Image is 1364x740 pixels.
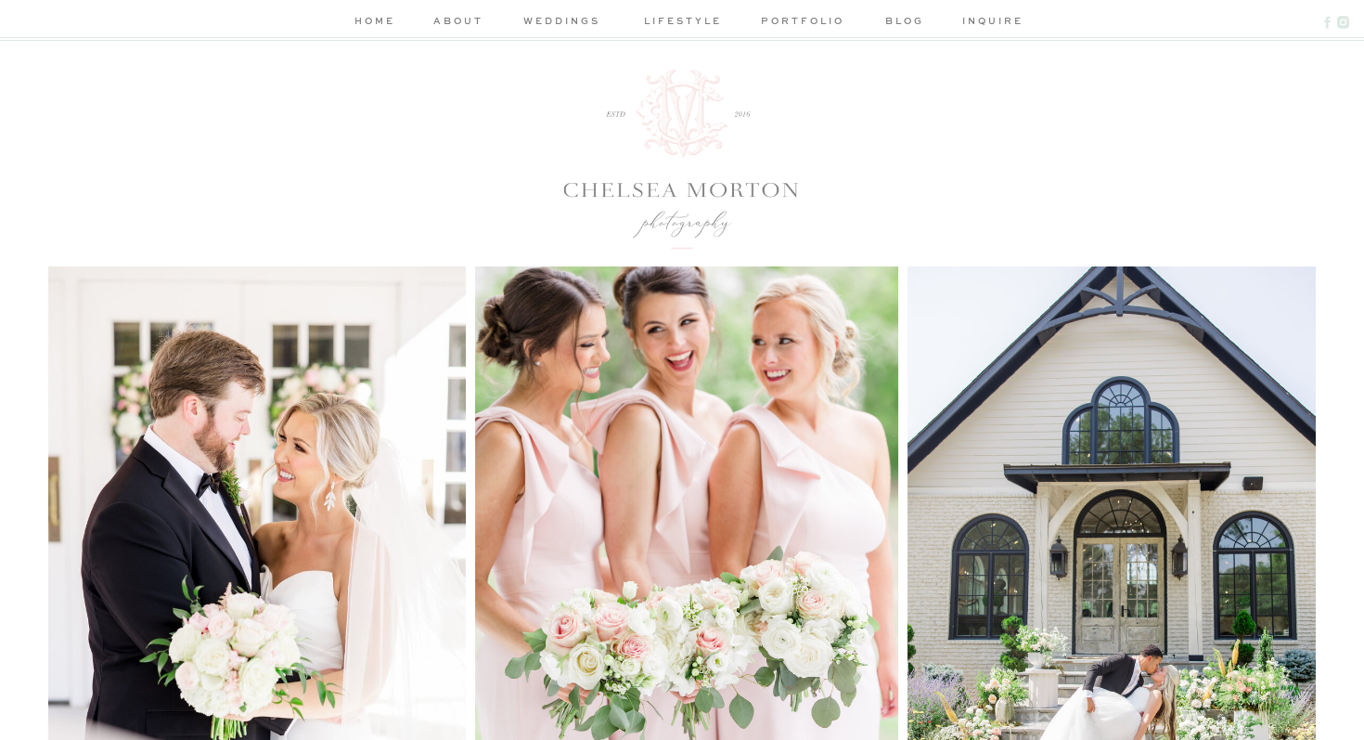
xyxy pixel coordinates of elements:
[638,13,727,32] a: lifestyle
[758,13,846,32] a: portfolio
[518,13,606,32] a: weddings
[350,13,399,32] a: home
[878,13,931,32] a: blog
[962,13,1015,32] a: inquire
[431,13,486,32] a: about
